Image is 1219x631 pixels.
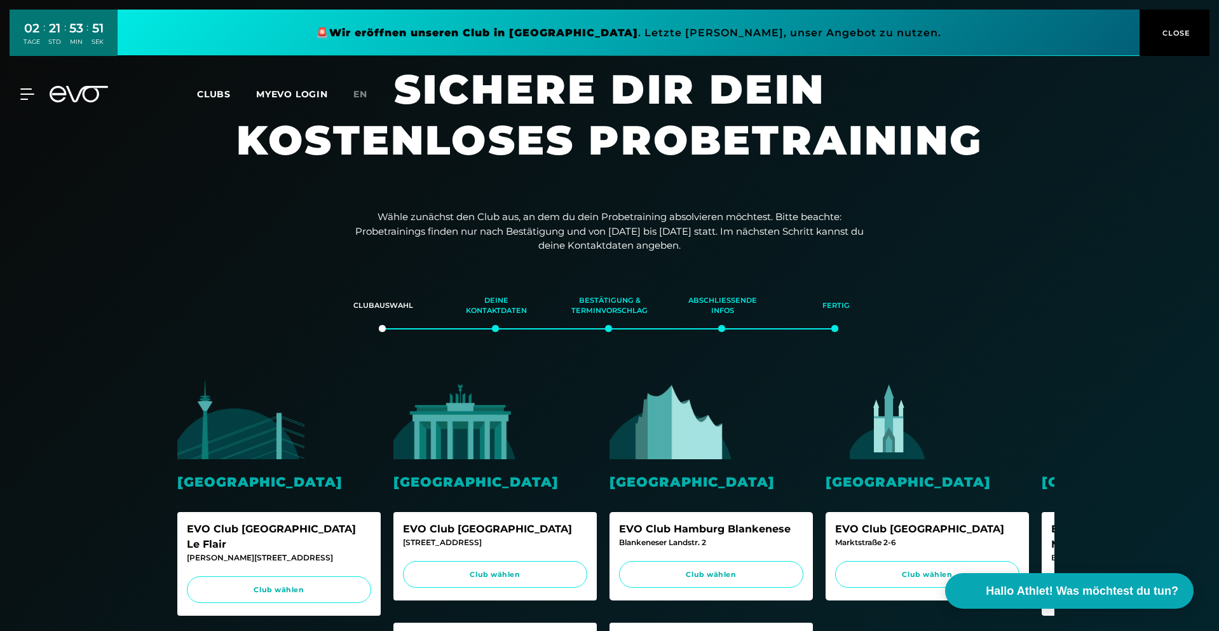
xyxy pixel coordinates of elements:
div: : [86,20,88,54]
a: Club wählen [187,576,371,604]
img: evofitness [177,380,304,459]
div: Abschließende Infos [682,289,763,323]
span: Hallo Athlet! Was möchtest du tun? [986,583,1178,600]
div: Clubauswahl [343,289,424,323]
div: 21 [48,19,61,38]
div: [PERSON_NAME][STREET_ADDRESS] [187,552,371,564]
div: Bestätigung & Terminvorschlag [569,289,650,323]
div: [GEOGRAPHIC_DATA] [609,472,813,492]
div: SEK [92,38,104,46]
a: Club wählen [619,561,803,588]
div: Blankeneser Landstr. 2 [619,537,803,548]
div: Deine Kontaktdaten [456,289,537,323]
a: Club wählen [835,561,1019,588]
img: evofitness [609,380,737,459]
div: EVO Club [GEOGRAPHIC_DATA] [835,522,1019,537]
span: Clubs [197,88,231,100]
div: EVO Club Hamburg Blankenese [619,522,803,537]
a: en [353,87,383,102]
span: CLOSE [1159,27,1190,39]
div: [GEOGRAPHIC_DATA] [177,472,381,492]
a: Clubs [197,88,256,100]
div: 51 [92,19,104,38]
img: evofitness [393,380,521,459]
span: Club wählen [631,569,791,580]
div: MIN [69,38,83,46]
div: [GEOGRAPHIC_DATA] [393,472,597,492]
div: STD [48,38,61,46]
img: evofitness [1042,380,1169,459]
button: CLOSE [1140,10,1209,56]
div: 53 [69,19,83,38]
div: EVO Club [GEOGRAPHIC_DATA] Le Flair [187,522,371,552]
span: en [353,88,367,100]
div: [STREET_ADDRESS] [403,537,587,548]
div: 02 [24,19,40,38]
div: : [43,20,45,54]
span: Club wählen [199,585,359,595]
div: : [64,20,66,54]
span: Club wählen [415,569,575,580]
div: Marktstraße 2-6 [835,537,1019,548]
a: Club wählen [403,561,587,588]
div: [GEOGRAPHIC_DATA] [826,472,1029,492]
div: EVO Club [GEOGRAPHIC_DATA] [403,522,587,537]
button: Hallo Athlet! Was möchtest du tun? [945,573,1194,609]
div: TAGE [24,38,40,46]
h1: Sichere dir dein kostenloses Probetraining [228,64,991,191]
a: MYEVO LOGIN [256,88,328,100]
p: Wähle zunächst den Club aus, an dem du dein Probetraining absolvieren möchtest. Bitte beachte: Pr... [355,210,864,253]
div: Fertig [795,289,876,323]
img: evofitness [826,380,953,459]
span: Club wählen [847,569,1007,580]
